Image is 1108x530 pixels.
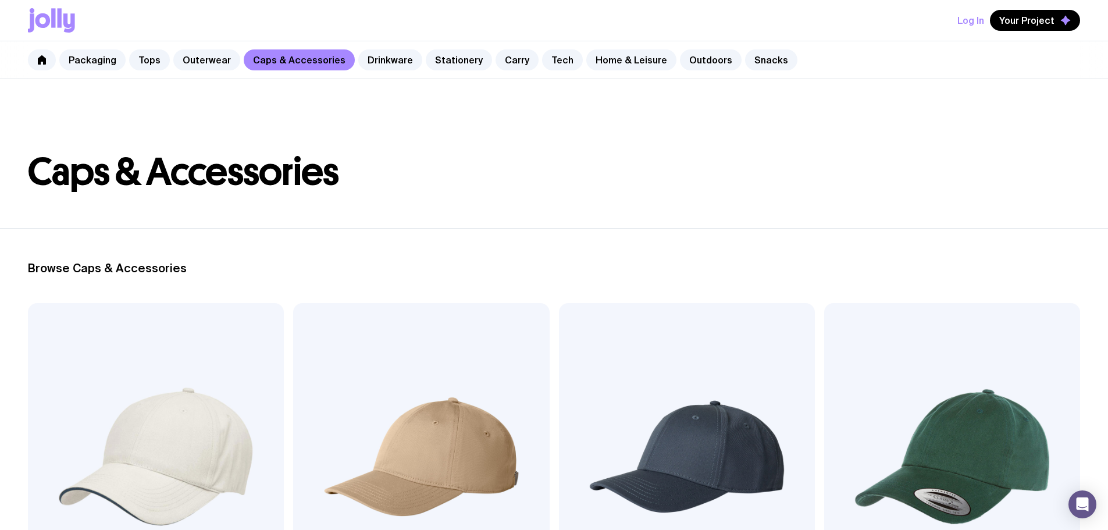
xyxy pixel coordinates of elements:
[680,49,742,70] a: Outdoors
[999,15,1054,26] span: Your Project
[244,49,355,70] a: Caps & Accessories
[129,49,170,70] a: Tops
[957,10,984,31] button: Log In
[990,10,1080,31] button: Your Project
[542,49,583,70] a: Tech
[426,49,492,70] a: Stationery
[586,49,676,70] a: Home & Leisure
[28,154,1080,191] h1: Caps & Accessories
[358,49,422,70] a: Drinkware
[28,261,1080,275] h2: Browse Caps & Accessories
[173,49,240,70] a: Outerwear
[59,49,126,70] a: Packaging
[496,49,539,70] a: Carry
[745,49,797,70] a: Snacks
[1068,490,1096,518] div: Open Intercom Messenger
